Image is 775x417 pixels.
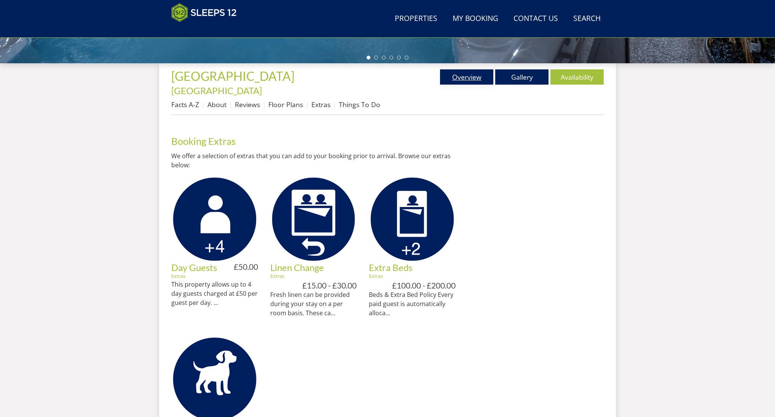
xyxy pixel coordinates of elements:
[268,100,303,109] a: Floor Plans
[171,273,185,279] a: Extras
[369,290,456,318] p: Beds & Extra Bed Policy Every paid guest is automatically alloca...
[171,262,217,273] a: Day Guests
[167,27,247,33] iframe: Customer reviews powered by Trustpilot
[171,69,295,83] span: [GEOGRAPHIC_DATA]
[171,85,262,96] a: [GEOGRAPHIC_DATA]
[270,290,357,318] p: Fresh linen can be provided during your stay on a per room basis. These ca...
[570,10,604,27] a: Search
[234,263,258,280] h4: £50.00
[392,10,440,27] a: Properties
[171,151,456,170] p: We offer a selection of extras that you can add to your booking prior to arrival. Browse our extr...
[495,69,549,85] a: Gallery
[171,135,236,147] a: Booking Extras
[369,176,456,263] img: Extra Beds
[171,69,297,83] a: [GEOGRAPHIC_DATA]
[171,280,258,307] p: This property allows up to 4 day guests charged at £50 per guest per day. ...
[369,273,383,279] a: Extras
[171,176,258,263] img: Day Guests
[207,100,226,109] a: About
[311,100,330,109] a: Extras
[440,69,493,85] a: Overview
[550,69,604,85] a: Availability
[235,100,260,109] a: Reviews
[270,273,284,279] a: Extras
[392,281,456,290] h4: £100.00 - £200.00
[450,10,501,27] a: My Booking
[270,176,357,263] img: Linen Change
[171,3,237,22] img: Sleeps 12
[510,10,561,27] a: Contact Us
[302,281,357,290] h4: £15.00 - £30.00
[270,262,324,273] a: Linen Change
[339,100,380,109] a: Things To Do
[369,262,412,273] a: Extra Beds
[171,100,199,109] a: Facts A-Z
